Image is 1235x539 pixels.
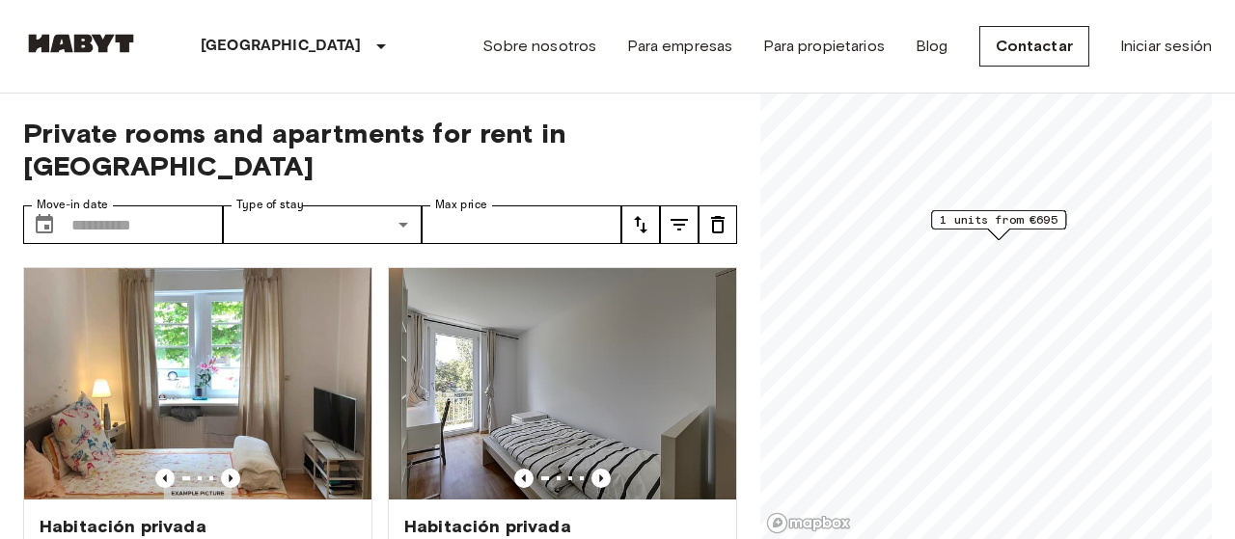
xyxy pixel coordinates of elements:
[155,469,175,488] button: Previous image
[236,197,304,213] label: Type of stay
[763,35,885,58] a: Para propietarios
[660,205,699,244] button: tune
[627,35,732,58] a: Para empresas
[482,35,596,58] a: Sobre nosotros
[37,197,108,213] label: Move-in date
[514,469,534,488] button: Previous image
[40,515,206,538] span: Habitación privada
[221,469,240,488] button: Previous image
[23,117,737,182] span: Private rooms and apartments for rent in [GEOGRAPHIC_DATA]
[389,268,736,499] img: Marketing picture of unit DE-09-019-03M
[940,211,1057,229] span: 1 units from €695
[931,210,1066,240] div: Map marker
[1120,35,1212,58] a: Iniciar sesión
[25,205,64,244] button: Choose date
[621,205,660,244] button: tune
[916,35,948,58] a: Blog
[699,205,737,244] button: tune
[766,512,851,534] a: Mapbox logo
[591,469,611,488] button: Previous image
[435,197,487,213] label: Max price
[23,34,139,53] img: Habyt
[404,515,571,538] span: Habitación privada
[201,35,362,58] p: [GEOGRAPHIC_DATA]
[24,268,371,499] img: Marketing picture of unit DE-09-012-002-03HF
[979,26,1089,67] a: Contactar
